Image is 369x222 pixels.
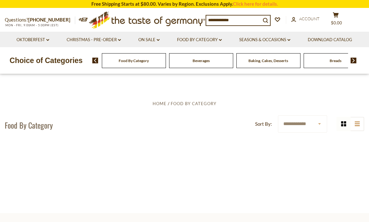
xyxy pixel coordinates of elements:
span: Account [299,16,320,21]
a: Baking, Cakes, Desserts [248,58,288,63]
a: Food By Category [171,101,216,106]
a: Christmas - PRE-ORDER [67,36,121,43]
a: Oktoberfest [16,36,49,43]
a: Click here for details. [233,1,278,7]
span: MON - FRI, 9:00AM - 5:00PM (EST) [5,23,59,27]
p: Questions? [5,16,75,24]
a: Food By Category [119,58,149,63]
a: [PHONE_NUMBER] [28,17,70,22]
span: $0.00 [331,20,342,25]
label: Sort By: [255,120,272,128]
button: $0.00 [326,12,345,28]
h1: Food By Category [5,120,53,130]
a: Food By Category [177,36,222,43]
img: previous arrow [92,58,98,63]
a: Home [153,101,167,106]
img: next arrow [351,58,357,63]
a: Breads [330,58,341,63]
a: On Sale [138,36,160,43]
a: Beverages [193,58,210,63]
a: Account [291,16,320,22]
a: Download Catalog [308,36,352,43]
a: Seasons & Occasions [239,36,290,43]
